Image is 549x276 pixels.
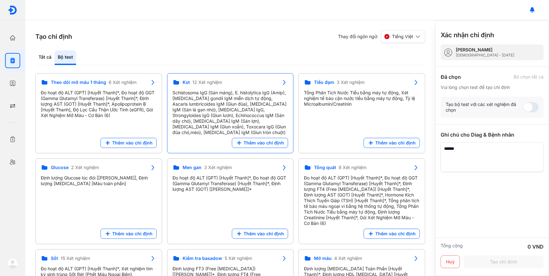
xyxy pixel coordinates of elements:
span: Kiểm tra basadow [183,255,222,261]
button: Thêm vào chỉ định [100,229,157,239]
h3: Xác nhận chỉ định [441,31,494,39]
span: 4 Xét nghiệm [334,255,362,261]
button: Huỷ [441,255,460,268]
span: 9 Xét nghiệm [339,165,366,170]
span: Sốt [51,255,58,261]
button: Thêm vào chỉ định [364,229,420,239]
span: Glucose [51,165,69,170]
span: Tổng quát [314,165,336,170]
div: Đo hoạt độ ALT (GPT) [Huyết Thanh]*, Đo hoạt độ GGT (Gamma Glutamyl Transferase) [Huyết Thanh]*, ... [304,175,420,226]
span: 15 Xét nghiệm [61,255,90,261]
div: Bộ test [55,50,76,65]
span: Kst [183,79,190,85]
span: 2 Xét nghiệm [71,165,99,170]
div: 0 VND [528,243,544,250]
span: Thêm vào chỉ định [244,140,284,146]
span: Tiếng Việt [392,34,413,39]
button: Thêm vào chỉ định [232,138,288,148]
button: Thêm vào chỉ định [100,138,157,148]
span: Thêm vào chỉ định [375,231,416,237]
div: Tổng cộng [441,243,463,250]
img: logo [8,258,18,268]
span: Theo dõi mỡ máu 1 tháng [51,79,106,85]
div: Đo hoạt độ ALT (GPT) [Huyết Thanh]*, Đo hoạt độ GGT (Gamma Glutamyl Transferase) [Huyết Thanh]*, ... [172,175,288,192]
div: Đã chọn [441,73,461,81]
div: Thay đổi ngôn ngữ: [338,30,425,43]
span: Thêm vào chỉ định [112,140,153,146]
span: Thêm vào chỉ định [375,140,416,146]
div: Ghi chú cho Diag & Bệnh nhân [441,131,544,138]
div: Tất cả [35,50,55,65]
button: Thêm vào chỉ định [232,229,288,239]
div: Bỏ chọn tất cả [514,74,544,80]
div: Tổng Phân Tích Nước Tiểu bằng máy tự động, Xét nghiệm tế bào cặn nước tiểu bằng máy tự động, Tỷ l... [304,90,420,107]
div: Schistosoma IgG (Sán máng), E. histolytica IgG (Amip), [MEDICAL_DATA] gondii IgM miễn dịch tự độn... [172,90,288,135]
div: [PERSON_NAME] [456,47,514,53]
span: Mỡ máu [314,255,332,261]
span: Thêm vào chỉ định [244,231,284,237]
div: Đo hoạt độ ALT (GPT) [Huyết Thanh]*, Đo hoạt độ GGT (Gamma Glutamyl Transferase) [Huyết Thanh]*, ... [41,90,157,118]
div: Vui lòng chọn test để tạo chỉ định [441,85,544,90]
div: Tạo bộ test với các xét nghiệm đã chọn [446,102,523,113]
span: Thêm vào chỉ định [112,231,153,237]
span: Tiểu đạm [314,79,334,85]
span: 12 Xét nghiệm [192,79,222,85]
span: 3 Xét nghiệm [337,79,365,85]
div: Định lượng Glucose lúc đói [[PERSON_NAME]], Định lượng [MEDICAL_DATA] [Máu toàn phần] [41,175,157,186]
span: 5 Xét nghiệm [225,255,252,261]
span: Men gan [183,165,202,170]
h3: Tạo chỉ định [35,32,72,41]
img: logo [8,5,17,15]
button: Thêm vào chỉ định [364,138,420,148]
button: Tạo chỉ định [464,255,544,268]
span: 6 Xét nghiệm [109,79,136,85]
span: 3 Xét nghiệm [204,165,232,170]
div: [DEMOGRAPHIC_DATA] - [DATE] [456,53,514,58]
